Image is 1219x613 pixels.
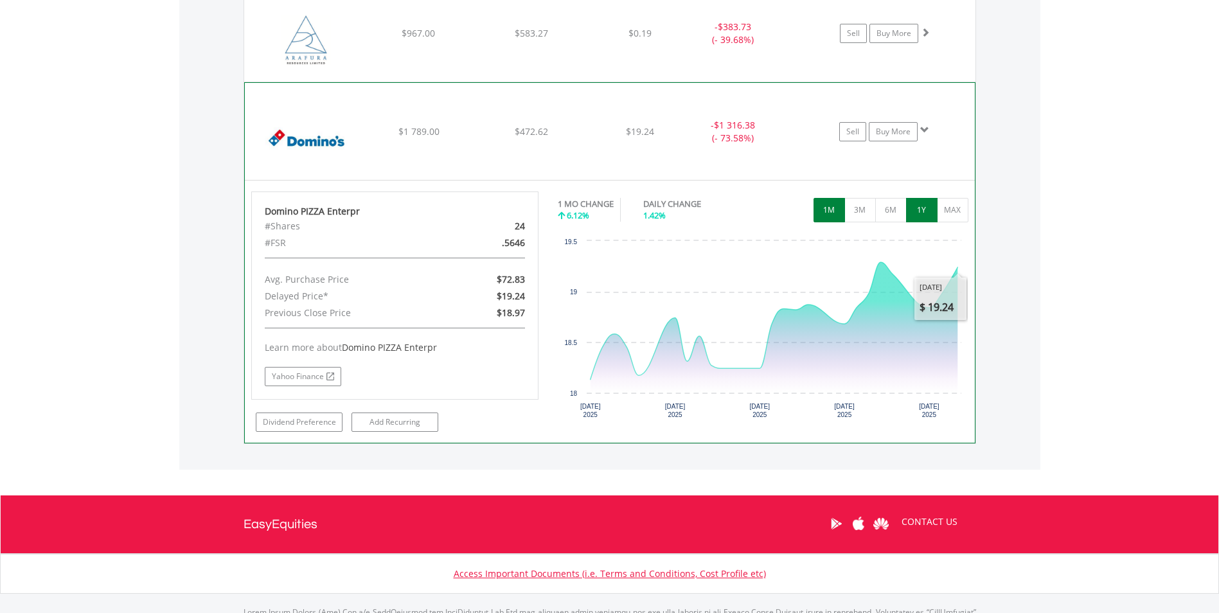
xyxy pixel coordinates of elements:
[251,99,362,176] img: EQU.AU.DMP.png
[875,198,907,222] button: 6M
[937,198,968,222] button: MAX
[497,306,525,319] span: $18.97
[839,122,866,141] a: Sell
[643,198,746,210] div: DAILY CHANGE
[628,27,652,39] span: $0.19
[244,495,317,553] a: EasyEquities
[844,198,876,222] button: 3M
[626,125,654,138] span: $19.24
[684,119,781,145] div: - (- 73.58%)
[497,273,525,285] span: $72.83
[870,504,893,544] a: Huawei
[255,235,441,251] div: #FSR
[565,339,578,346] text: 18.5
[869,24,918,43] a: Buy More
[685,21,782,46] div: - (- 39.68%)
[342,341,437,353] span: Domino PIZZA Enterpr
[558,235,968,427] svg: Interactive chart
[840,24,867,43] a: Sell
[906,198,938,222] button: 1Y
[718,21,751,33] span: $383.73
[398,125,440,138] span: $1 789.00
[441,218,535,235] div: 24
[558,198,614,210] div: 1 MO CHANGE
[441,235,535,251] div: .5646
[919,403,939,418] text: [DATE] 2025
[714,119,755,131] span: $1 316.38
[814,198,845,222] button: 1M
[255,271,441,288] div: Avg. Purchase Price
[750,403,770,418] text: [DATE] 2025
[558,235,968,427] div: Chart. Highcharts interactive chart.
[567,209,589,221] span: 6.12%
[454,567,766,580] a: Access Important Documents (i.e. Terms and Conditions, Cost Profile etc)
[265,367,341,386] a: Yahoo Finance
[255,305,441,321] div: Previous Close Price
[643,209,666,221] span: 1.42%
[255,288,441,305] div: Delayed Price*
[893,504,966,540] a: CONTACT US
[251,1,361,78] img: EQU.AU.ARU.png
[580,403,601,418] text: [DATE] 2025
[265,341,526,354] div: Learn more about
[515,27,548,39] span: $583.27
[497,290,525,302] span: $19.24
[265,205,526,218] div: Domino PIZZA Enterpr
[255,218,441,235] div: #Shares
[570,289,578,296] text: 19
[351,413,438,432] a: Add Recurring
[570,390,578,397] text: 18
[515,125,548,138] span: $472.62
[565,238,578,245] text: 19.5
[834,403,855,418] text: [DATE] 2025
[825,504,848,544] a: Google Play
[402,27,435,39] span: $967.00
[256,413,343,432] a: Dividend Preference
[665,403,686,418] text: [DATE] 2025
[869,122,918,141] a: Buy More
[848,504,870,544] a: Apple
